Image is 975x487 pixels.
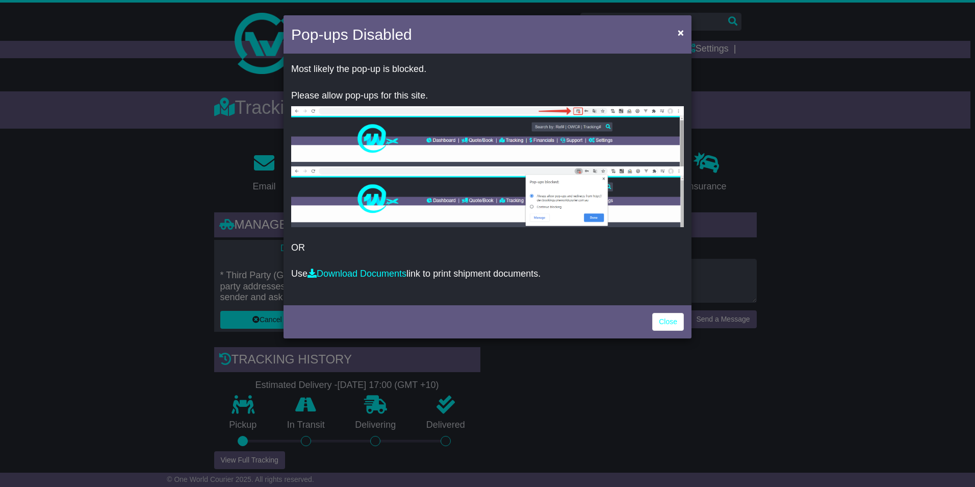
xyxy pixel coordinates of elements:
[291,166,684,227] img: allow-popup-2.png
[291,269,684,280] p: Use link to print shipment documents.
[678,27,684,38] span: ×
[673,22,689,43] button: Close
[307,269,406,279] a: Download Documents
[291,64,684,75] p: Most likely the pop-up is blocked.
[284,56,691,303] div: OR
[652,313,684,331] a: Close
[291,106,684,166] img: allow-popup-1.png
[291,90,684,102] p: Please allow pop-ups for this site.
[291,23,412,46] h4: Pop-ups Disabled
